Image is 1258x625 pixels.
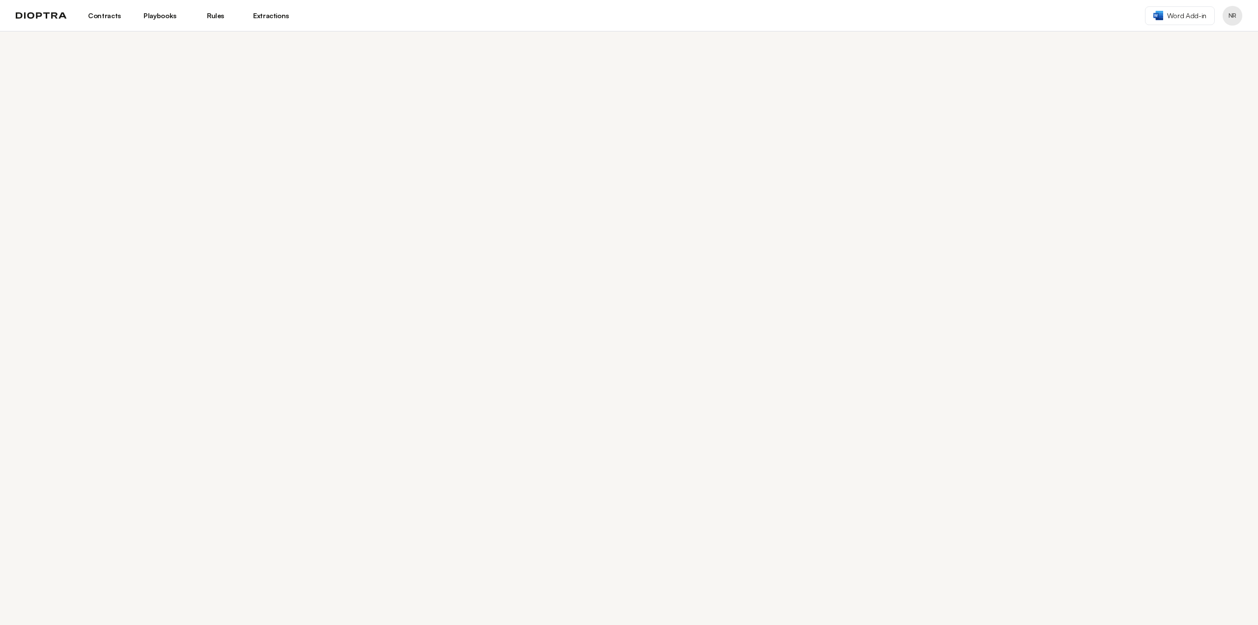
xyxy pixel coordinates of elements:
[138,7,182,24] a: Playbooks
[194,7,237,24] a: Rules
[1145,6,1215,25] a: Word Add-in
[249,7,293,24] a: Extractions
[1167,11,1206,21] span: Word Add-in
[1153,11,1163,20] img: word
[1223,6,1242,26] button: Profile menu
[83,7,126,24] a: Contracts
[16,12,67,19] img: logo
